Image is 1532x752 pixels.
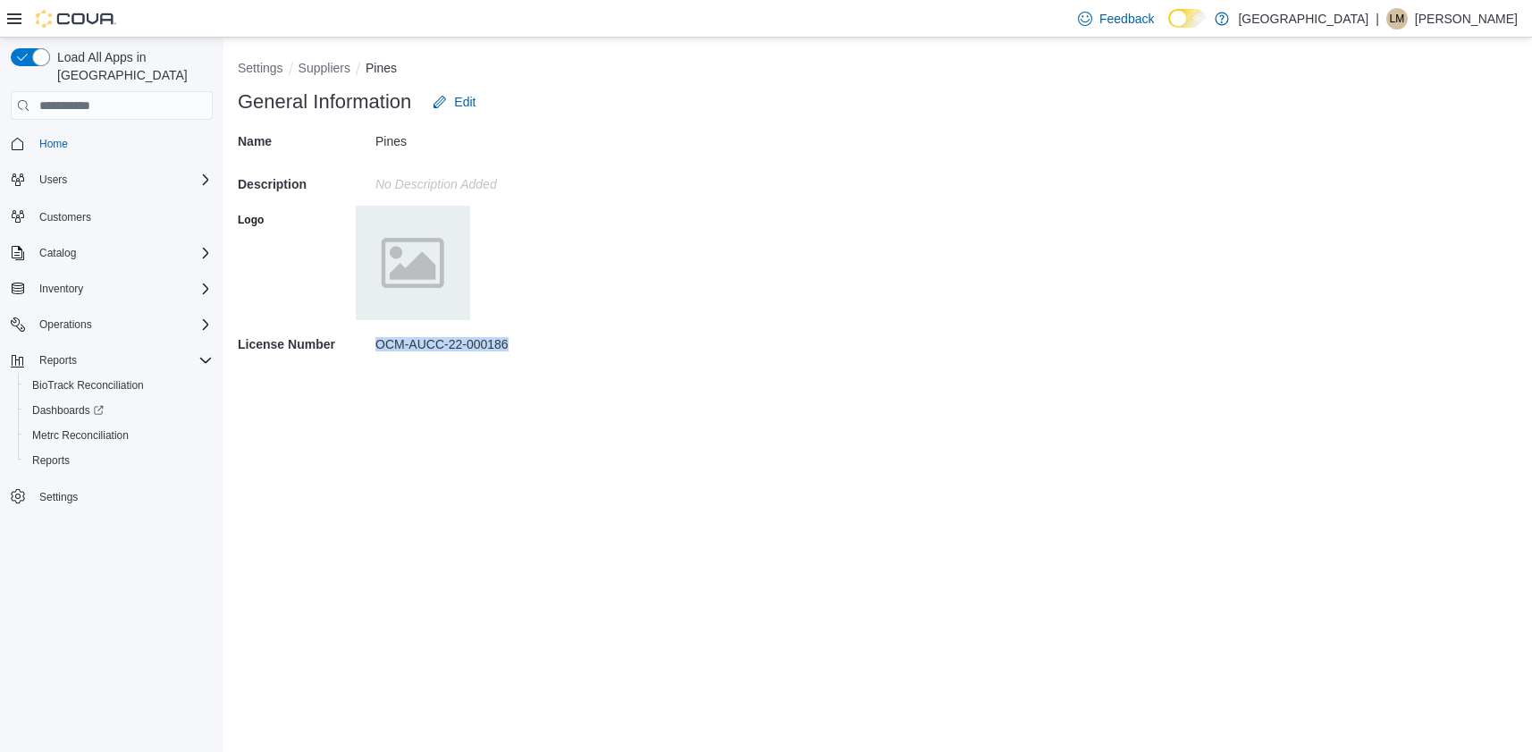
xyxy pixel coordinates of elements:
[375,177,1518,191] p: No Description added
[32,205,213,227] span: Customers
[39,246,76,260] span: Catalog
[1376,8,1379,30] p: |
[32,486,85,508] a: Settings
[238,123,372,159] h5: Name
[1099,10,1154,28] span: Feedback
[238,59,1518,80] nav: An example of EuiBreadcrumbs
[32,350,84,371] button: Reports
[1390,8,1405,30] span: LM
[25,375,213,396] span: BioTrack Reconciliation
[1238,8,1368,30] p: [GEOGRAPHIC_DATA]
[25,425,136,446] a: Metrc Reconciliation
[32,132,213,155] span: Home
[50,48,213,84] span: Load All Apps in [GEOGRAPHIC_DATA]
[32,242,213,264] span: Catalog
[32,314,213,335] span: Operations
[32,278,90,300] button: Inventory
[32,169,213,190] span: Users
[39,173,67,187] span: Users
[454,93,476,111] span: Edit
[238,61,283,75] button: Settings
[1168,9,1206,28] input: Dark Mode
[36,10,116,28] img: Cova
[4,241,220,266] button: Catalog
[32,169,74,190] button: Users
[4,203,220,229] button: Customers
[18,423,220,448] button: Metrc Reconciliation
[425,84,483,120] button: Edit
[39,490,78,504] span: Settings
[238,213,264,227] label: Logo
[4,348,220,373] button: Reports
[4,167,220,192] button: Users
[39,317,92,332] span: Operations
[4,276,220,301] button: Inventory
[4,312,220,337] button: Operations
[32,207,98,228] a: Customers
[25,400,213,421] span: Dashboards
[238,326,372,362] h5: License Number
[32,314,99,335] button: Operations
[356,206,470,320] img: placeholder.png
[39,353,77,368] span: Reports
[32,486,213,508] span: Settings
[25,375,151,396] a: BioTrack Reconciliation
[32,278,213,300] span: Inventory
[366,61,397,75] button: Pines
[18,448,220,473] button: Reports
[32,242,83,264] button: Catalog
[375,337,509,351] p: OCM-AUCC-22-000186
[25,400,111,421] a: Dashboards
[11,123,213,556] nav: Complex example
[39,210,91,224] span: Customers
[4,131,220,156] button: Home
[39,282,83,296] span: Inventory
[375,134,407,148] p: Pines
[1415,8,1518,30] p: [PERSON_NAME]
[299,61,350,75] button: Suppliers
[18,373,220,398] button: BioTrack Reconciliation
[238,166,372,202] h5: Description
[1386,8,1408,30] div: Loretta Melendez
[32,133,75,155] a: Home
[238,91,411,113] h3: General Information
[32,403,104,418] span: Dashboards
[39,137,68,151] span: Home
[1071,1,1161,37] a: Feedback
[32,378,144,393] span: BioTrack Reconciliation
[25,425,213,446] span: Metrc Reconciliation
[32,428,129,443] span: Metrc Reconciliation
[32,350,213,371] span: Reports
[32,453,70,468] span: Reports
[18,398,220,423] a: Dashboards
[25,450,213,471] span: Reports
[4,484,220,510] button: Settings
[25,450,77,471] a: Reports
